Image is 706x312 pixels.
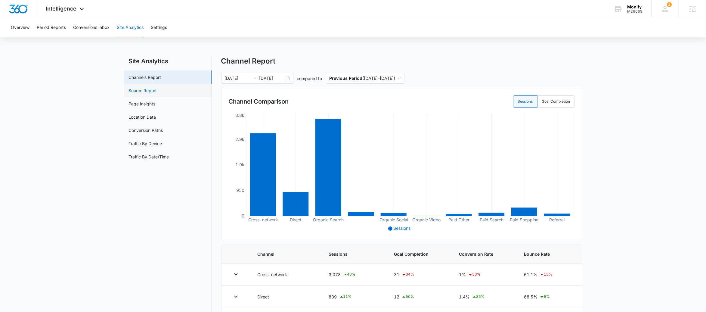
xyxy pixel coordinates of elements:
[313,217,344,223] tspan: Organic Search
[129,127,163,133] a: Conversion Paths
[627,9,643,14] div: account id
[330,76,363,81] p: Previous Period
[329,293,379,301] div: 889
[129,140,162,147] a: Traffic By Device
[11,18,29,37] button: Overview
[513,95,537,108] label: Sessions
[537,95,575,108] label: Goal Completion
[401,293,414,301] div: 50 %
[549,217,565,222] tspan: Referral
[248,217,278,222] tspan: Cross-network
[297,75,322,82] p: compared to
[259,75,284,82] input: End date
[459,251,509,257] span: Conversion Rate
[290,217,302,222] tspan: Direct
[225,75,250,82] input: Start date
[124,57,212,66] h2: Site Analytics
[667,2,672,7] span: 1
[252,76,257,81] span: to
[468,271,481,278] div: 53 %
[472,293,485,301] div: 35 %
[330,73,401,83] span: ( [DATE] – [DATE] )
[459,271,509,278] div: 1%
[117,18,144,37] button: Site Analytics
[252,76,257,81] span: swap-right
[242,213,244,218] tspan: 0
[257,251,314,257] span: Channel
[250,264,322,286] td: Cross-network
[235,113,244,118] tspan: 3.8k
[343,271,356,278] div: 40 %
[151,18,167,37] button: Settings
[540,271,552,278] div: 13 %
[379,217,408,223] tspan: Organic Social
[129,74,161,80] a: Channels Report
[540,293,550,301] div: 5 %
[235,162,244,167] tspan: 1.9k
[37,18,66,37] button: Period Reports
[231,292,241,301] button: Toggle Row Expanded
[236,188,244,193] tspan: 950
[329,251,379,257] span: Sessions
[129,154,169,160] a: Traffic By Date/Time
[448,217,469,222] tspan: Paid Other
[339,293,352,301] div: 11 %
[401,271,414,278] div: 34 %
[250,286,322,308] td: Direct
[480,217,503,222] tspan: Paid Search
[459,293,509,301] div: 1.4%
[412,217,440,223] tspan: Organic Video
[394,293,444,301] div: 12
[221,57,276,66] h1: Channel Report
[73,18,110,37] button: Conversions Inbox
[524,251,572,257] span: Bounce Rate
[46,5,77,12] span: Intelligence
[524,271,572,278] div: 61.1%
[667,2,672,7] div: notifications count
[229,97,289,106] h3: Channel Comparison
[129,87,157,94] a: Source Report
[129,101,156,107] a: Page Insights
[231,270,241,279] button: Toggle Row Expanded
[627,5,643,9] div: account name
[394,226,411,231] span: Sessions
[129,114,156,120] a: Location Data
[524,293,572,301] div: 68.5%
[235,137,244,142] tspan: 2.9k
[329,271,379,278] div: 3,078
[394,251,444,257] span: Goal Completion
[510,217,539,223] tspan: Paid Shopping
[394,271,444,278] div: 31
